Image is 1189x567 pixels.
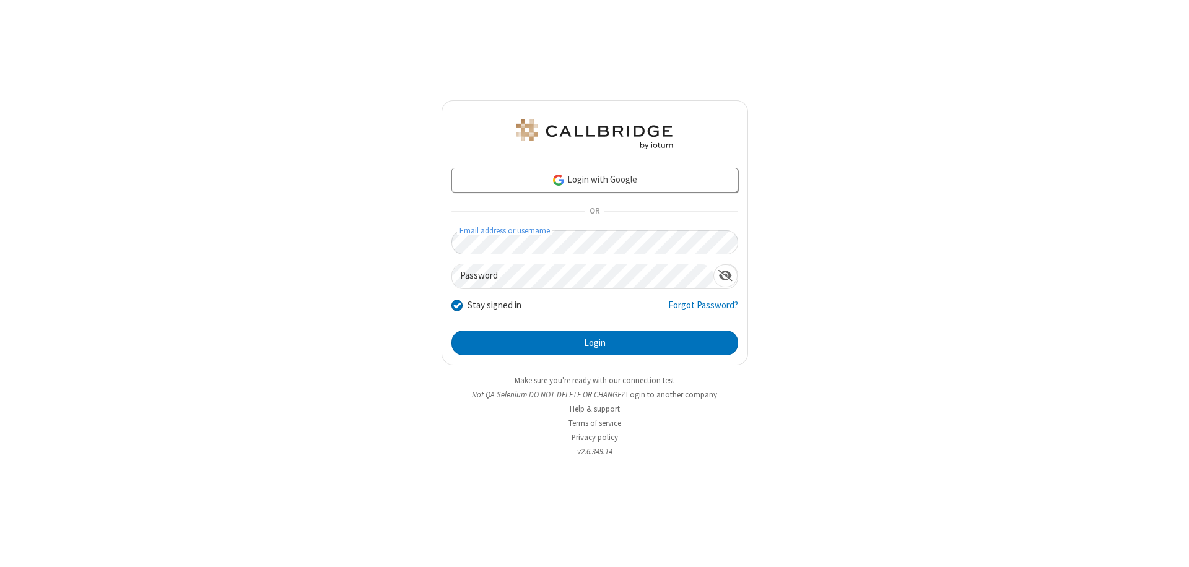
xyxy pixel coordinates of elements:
a: Login with Google [451,168,738,193]
span: OR [585,203,604,220]
a: Privacy policy [572,432,618,443]
label: Stay signed in [468,298,521,313]
iframe: Chat [1158,535,1180,558]
div: Show password [713,264,738,287]
button: Login to another company [626,389,717,400]
a: Help & support [570,404,620,414]
a: Forgot Password? [668,298,738,322]
button: Login [451,331,738,355]
li: v2.6.349.14 [442,446,748,457]
a: Terms of service [568,418,621,428]
input: Email address or username [451,230,738,254]
li: Not QA Selenium DO NOT DELETE OR CHANGE? [442,389,748,400]
img: QA Selenium DO NOT DELETE OR CHANGE [514,119,675,149]
a: Make sure you're ready with our connection test [515,375,674,386]
img: google-icon.png [552,173,565,187]
input: Password [452,264,713,288]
